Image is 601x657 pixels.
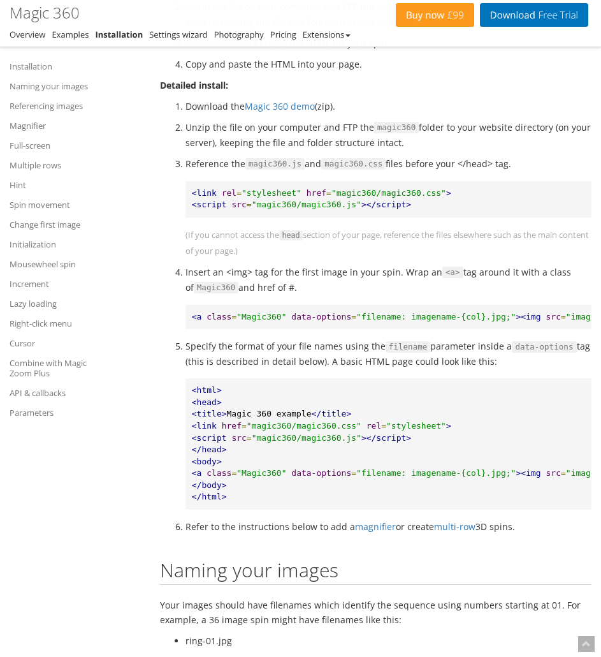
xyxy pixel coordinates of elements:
[192,188,217,198] span: <link
[192,457,222,466] span: <body>
[10,237,118,252] a: Initialization
[95,29,143,40] a: Installation
[185,229,590,256] span: (If you cannot access the section of your page, reference the files elsewhere such as the main co...
[10,59,118,74] a: Installation
[185,37,249,49] a: Use the wizard
[361,433,411,443] span: ></script>
[10,296,118,311] a: Lazy loading
[312,409,352,418] span: </title>
[247,200,252,209] span: =
[185,57,591,71] li: Copy and paste the HTML into your page.
[351,468,356,478] span: =
[446,421,451,431] span: >
[386,341,431,353] span: filename
[236,188,242,198] span: =
[396,3,474,27] a: Buy now£99
[10,29,45,40] a: Overview
[516,468,541,478] span: ><img
[444,10,464,20] span: £99
[192,480,227,490] span: </body>
[231,312,236,321] span: =
[10,177,118,193] a: Hint
[442,267,463,278] span: <a>
[242,188,301,198] span: "stylesheet"
[252,200,361,209] span: "magic360/magic360.js"
[185,265,591,295] li: Insert an <img> tag for the first image in your spin. Wrap an tag around it with a class of and h...
[236,468,286,478] span: "Magic360"
[356,312,516,321] span: "filename: imagename-{col}.jpg;"
[303,29,351,40] a: Extensions
[185,519,591,534] li: Refer to the instructions below to add a or create 3D spins.
[10,355,118,381] a: Combine with Magic Zoom Plus
[10,118,118,133] a: Magnifier
[192,492,227,501] span: </html>
[160,79,228,91] strong: Detailed install:
[192,421,217,431] span: <link
[10,217,118,232] a: Change first image
[512,341,576,353] span: data-options
[214,29,264,40] a: Photography
[185,633,591,648] li: ring-01.jpg
[446,188,451,198] span: >
[160,559,591,585] h2: Naming your images
[10,78,118,94] a: Naming your images
[10,98,118,114] a: Referencing images
[194,282,239,293] span: Magic360
[192,200,227,209] span: <script
[236,312,286,321] span: "Magic360"
[247,433,252,443] span: =
[10,4,80,21] h1: Magic 360
[10,316,118,331] a: Right-click menu
[245,158,305,170] span: magic360.js
[231,433,246,443] span: src
[185,156,591,172] p: Reference the and files before your </head> tag.
[351,312,356,321] span: =
[355,520,396,533] a: magnifier
[185,339,591,510] li: Specify the format of your file names using the parameter inside a tag (this is described in deta...
[231,468,236,478] span: =
[386,421,446,431] span: "stylesheet"
[192,397,222,407] span: <head>
[149,29,208,40] a: Settings wizard
[252,433,361,443] span: "magic360/magic360.js"
[10,276,118,292] a: Increment
[192,468,202,478] span: <a
[291,468,351,478] span: data-options
[185,120,591,150] li: Unzip the file on your computer and FTP the folder to your website directory (on your server), ke...
[331,188,446,198] span: "magic360/magic360.css"
[434,520,475,533] a: multi-row
[480,3,588,27] a: DownloadFree Trial
[247,421,361,431] span: "magic360/magic360.css"
[10,158,118,173] a: Multiple rows
[374,122,419,133] span: magic360
[381,421,386,431] span: =
[192,312,202,321] span: <a
[160,598,591,627] p: Your images should have filenames which identify the sequence using numbers starting at 01. For e...
[561,468,566,478] span: =
[192,409,227,418] span: <title>
[192,445,227,454] span: </head>
[307,188,326,198] span: href
[206,312,231,321] span: class
[192,433,227,443] span: <script
[242,421,247,431] span: =
[10,385,118,401] a: API & callbacks
[222,421,242,431] span: href
[185,99,591,114] li: Download the (zip).
[321,158,386,170] span: magic360.css
[245,100,315,112] a: Magic 360 demo
[52,29,89,40] a: Examples
[192,385,222,395] span: <html>
[231,200,246,209] span: src
[227,409,312,418] span: Magic 360 example
[10,197,118,212] a: Spin movement
[535,10,578,20] span: Free Trial
[10,336,118,351] a: Cursor
[361,200,411,209] span: ></script>
[546,468,560,478] span: src
[279,230,303,240] span: head
[326,188,331,198] span: =
[366,421,381,431] span: rel
[546,312,560,321] span: src
[270,29,296,40] a: Pricing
